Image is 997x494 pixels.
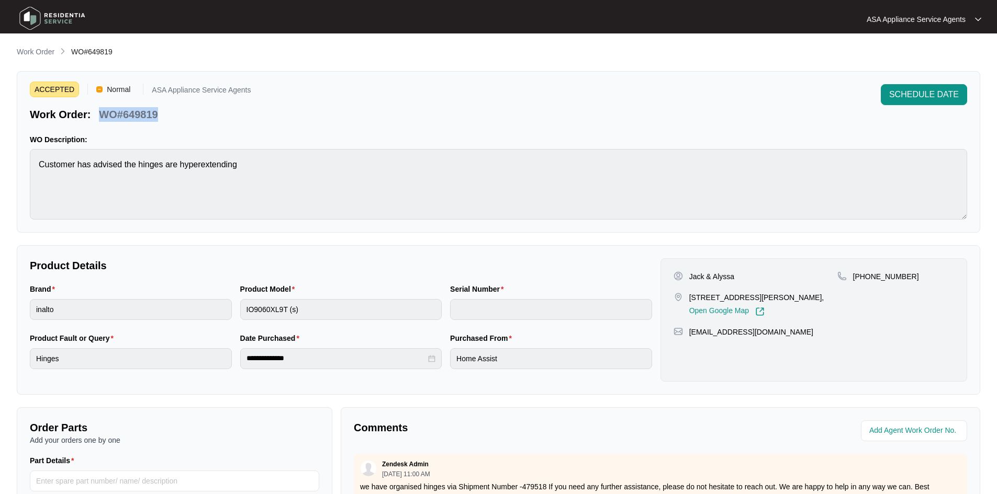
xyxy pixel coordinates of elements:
[881,84,967,105] button: SCHEDULE DATE
[450,333,516,343] label: Purchased From
[30,284,59,294] label: Brand
[247,353,427,364] input: Date Purchased
[853,271,919,282] p: [PHONE_NUMBER]
[30,299,232,320] input: Brand
[755,307,765,316] img: Link-External
[30,333,118,343] label: Product Fault or Query
[674,292,683,302] img: map-pin
[354,420,653,435] p: Comments
[30,107,91,122] p: Work Order:
[382,471,430,477] p: [DATE] 11:00 AM
[30,348,232,369] input: Product Fault or Query
[450,284,508,294] label: Serial Number
[240,333,304,343] label: Date Purchased
[30,420,319,435] p: Order Parts
[17,47,54,57] p: Work Order
[240,284,299,294] label: Product Model
[59,47,67,55] img: chevron-right
[450,348,652,369] input: Purchased From
[16,3,89,34] img: residentia service logo
[689,271,734,282] p: Jack & Alyssa
[30,258,652,273] p: Product Details
[889,88,959,101] span: SCHEDULE DATE
[867,14,966,25] p: ASA Appliance Service Agents
[689,292,824,303] p: [STREET_ADDRESS][PERSON_NAME],
[837,271,847,281] img: map-pin
[30,470,319,491] input: Part Details
[99,107,158,122] p: WO#649819
[689,327,813,337] p: [EMAIL_ADDRESS][DOMAIN_NAME]
[103,82,135,97] span: Normal
[30,455,79,466] label: Part Details
[869,424,961,437] input: Add Agent Work Order No.
[30,134,967,145] p: WO Description:
[240,299,442,320] input: Product Model
[382,460,429,468] p: Zendesk Admin
[674,327,683,336] img: map-pin
[361,461,376,476] img: user.svg
[30,82,79,97] span: ACCEPTED
[71,48,113,56] span: WO#649819
[15,47,57,58] a: Work Order
[689,307,765,316] a: Open Google Map
[30,435,319,445] p: Add your orders one by one
[30,149,967,220] textarea: Customer has advised the hinges are hyperextending
[96,86,103,93] img: Vercel Logo
[674,271,683,281] img: user-pin
[450,299,652,320] input: Serial Number
[975,17,981,22] img: dropdown arrow
[152,86,251,97] p: ASA Appliance Service Agents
